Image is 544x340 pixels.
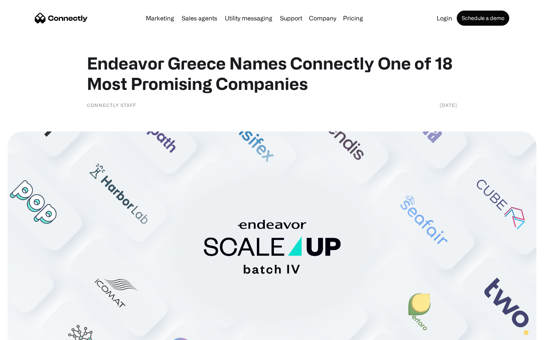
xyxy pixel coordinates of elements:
[222,15,275,21] a: Utility messaging
[179,15,220,21] a: Sales agents
[309,13,336,23] div: Company
[8,327,45,337] aside: Language selected: English
[87,101,136,109] div: Connectly Staff
[143,15,177,21] a: Marketing
[307,13,338,23] div: Company
[440,101,457,109] div: [DATE]
[277,15,305,21] a: Support
[87,53,457,94] h1: Endeavor Greece Names Connectly One of 18 Most Promising Companies
[35,12,88,24] a: home
[457,11,509,26] a: Schedule a demo
[434,15,455,21] a: Login
[340,15,366,21] a: Pricing
[15,327,45,337] ul: Language list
